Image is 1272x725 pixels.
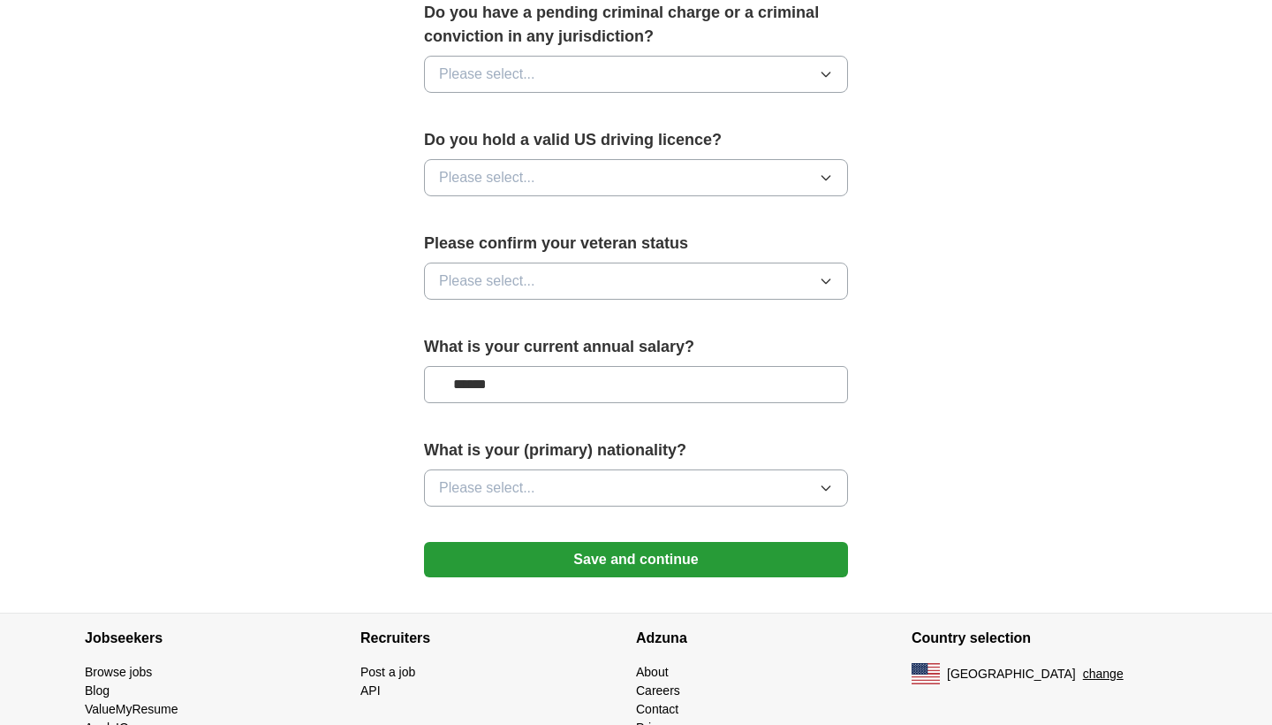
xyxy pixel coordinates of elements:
[424,439,848,462] label: What is your (primary) nationality?
[424,159,848,196] button: Please select...
[424,1,848,49] label: Do you have a pending criminal charge or a criminal conviction in any jurisdiction?
[912,614,1187,663] h4: Country selection
[424,56,848,93] button: Please select...
[360,665,415,679] a: Post a job
[439,167,535,188] span: Please select...
[424,542,848,577] button: Save and continue
[360,683,381,698] a: API
[424,128,848,152] label: Do you hold a valid US driving licence?
[424,469,848,507] button: Please select...
[636,665,669,679] a: About
[439,271,535,292] span: Please select...
[636,702,678,716] a: Contact
[424,335,848,359] label: What is your current annual salary?
[439,477,535,499] span: Please select...
[1083,665,1124,683] button: change
[424,232,848,256] label: Please confirm your veteran status
[424,263,848,300] button: Please select...
[947,665,1076,683] span: [GEOGRAPHIC_DATA]
[85,665,152,679] a: Browse jobs
[912,663,940,684] img: US flag
[85,702,178,716] a: ValueMyResume
[439,64,535,85] span: Please select...
[636,683,680,698] a: Careers
[85,683,110,698] a: Blog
